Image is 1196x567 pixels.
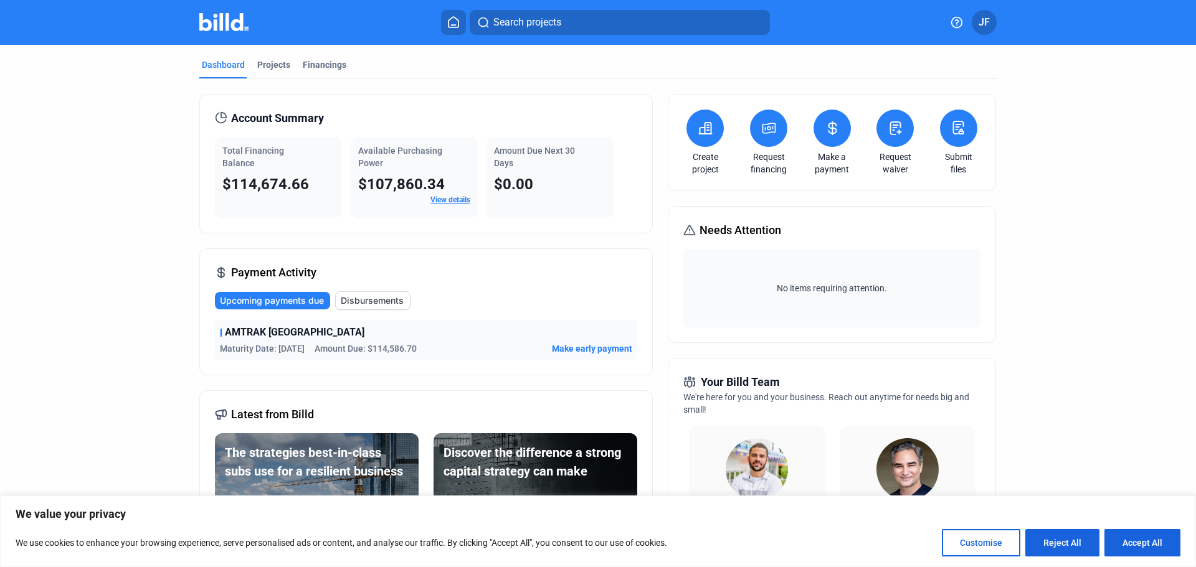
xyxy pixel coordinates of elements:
img: Relationship Manager [726,438,788,500]
span: Latest from Billd [231,406,314,423]
span: $114,674.66 [222,176,309,193]
span: $107,860.34 [358,176,445,193]
a: Create project [683,151,727,176]
span: $0.00 [494,176,533,193]
a: Request financing [747,151,790,176]
button: Customise [942,529,1020,556]
span: JF [979,15,990,30]
button: Make early payment [552,342,632,355]
img: Billd Company Logo [199,13,249,31]
span: Search projects [493,15,561,30]
a: Submit files [937,151,980,176]
span: AMTRAK [GEOGRAPHIC_DATA] [225,325,364,340]
span: We're here for you and your business. Reach out anytime for needs big and small! [683,392,969,415]
p: We use cookies to enhance your browsing experience, serve personalised ads or content, and analys... [16,535,667,550]
button: JF [972,10,997,35]
a: Make a payment [810,151,854,176]
span: Upcoming payments due [220,294,324,307]
button: Search projects [470,10,770,35]
button: Upcoming payments due [215,292,330,309]
span: Account Summary [231,110,324,127]
button: Reject All [1025,529,1099,556]
div: Discover the difference a strong capital strategy can make [444,443,627,480]
div: Dashboard [202,59,245,71]
span: Maturity Date: [DATE] [220,342,305,355]
div: Projects [257,59,290,71]
div: The strategies best-in-class subs use for a resilient business [225,443,409,480]
span: Total Financing Balance [222,146,284,168]
span: No items requiring attention. [688,282,975,294]
span: Amount Due: $114,586.70 [315,342,417,355]
span: Disbursements [341,294,404,307]
span: Amount Due Next 30 Days [494,146,575,168]
div: Financings [303,59,346,71]
a: Request waiver [873,151,917,176]
span: Payment Activity [231,264,316,281]
span: Available Purchasing Power [358,146,442,168]
button: Accept All [1104,529,1180,556]
p: We value your privacy [16,507,1180,522]
img: Territory Manager [876,438,939,500]
span: Needs Attention [700,222,781,239]
span: Your Billd Team [701,373,780,391]
button: Disbursements [335,291,411,310]
a: View details [430,195,470,204]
